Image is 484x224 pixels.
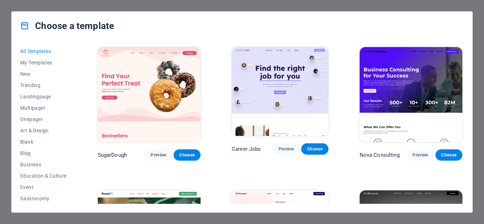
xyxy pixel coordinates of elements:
button: Gastronomy [20,193,67,204]
span: Preview [151,152,166,158]
span: Landingpage [20,94,67,99]
button: Multipager [20,102,67,114]
span: Blog [20,150,67,156]
p: SugarDough [98,151,127,159]
button: Onepager [20,114,67,125]
span: Multipager [20,105,67,111]
button: Preview [145,149,172,161]
button: All Templates [20,46,67,57]
button: Education & Culture [20,170,67,182]
button: Choose [301,143,328,155]
button: Choose [174,149,201,161]
p: Nova Consulting [360,151,400,159]
button: Trending [20,80,67,91]
span: Blank [20,139,67,145]
button: My Templates [20,57,67,68]
button: Preview [273,143,300,155]
span: Onepager [20,116,67,122]
h4: Choose a template [20,20,114,31]
button: Landingpage [20,91,67,102]
button: Art & Design [20,125,67,136]
span: Preview [412,152,428,158]
span: Choose [307,146,322,152]
button: Blank [20,136,67,148]
span: Event [20,184,67,190]
span: Choose [441,152,457,158]
span: Gastronomy [20,196,67,201]
img: Career Jobs [232,47,328,136]
span: Art & Design [20,128,67,133]
button: New [20,68,67,80]
button: Blog [20,148,67,159]
button: Business [20,159,67,170]
span: Business [20,162,67,167]
img: Nova Consulting [360,47,462,142]
span: Preview [278,146,294,152]
button: Preview [407,149,434,161]
span: Choose [179,152,195,158]
span: All Templates [20,48,67,54]
button: Event [20,182,67,193]
button: Choose [435,149,462,161]
p: Career Jobs [232,145,261,153]
span: My Templates [20,60,67,65]
span: Trending [20,82,67,88]
span: New [20,71,67,77]
img: SugarDough [98,47,201,142]
span: Education & Culture [20,173,67,179]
